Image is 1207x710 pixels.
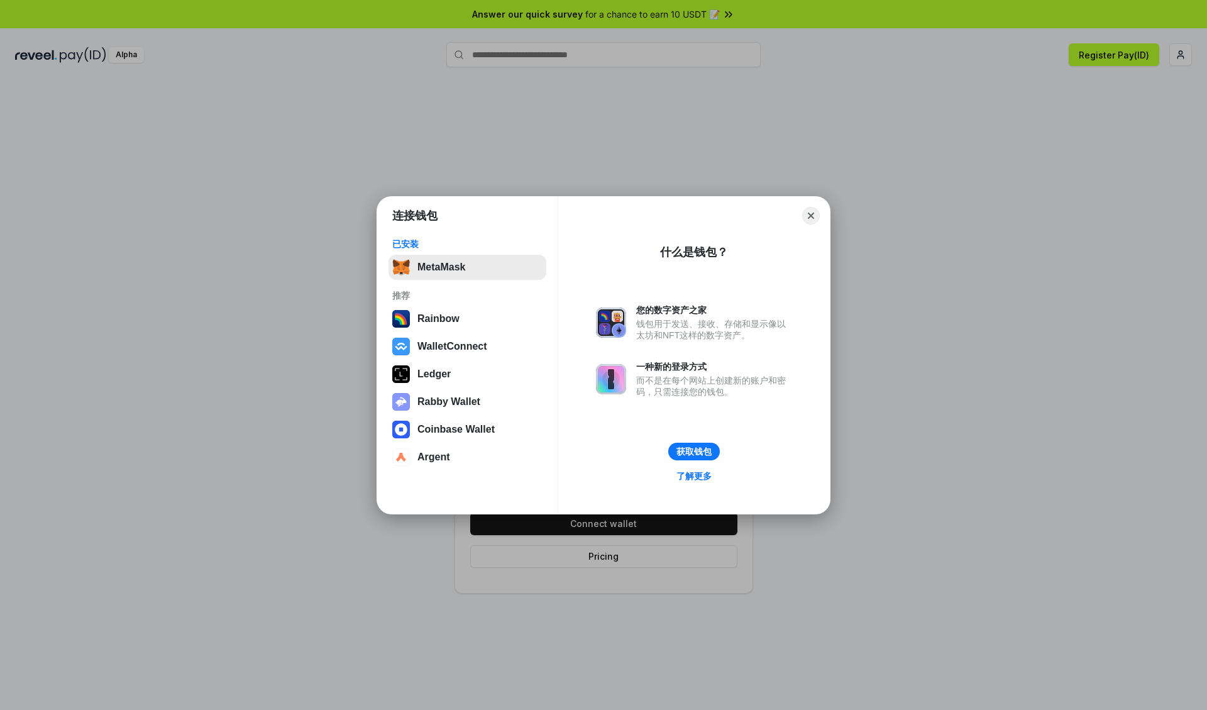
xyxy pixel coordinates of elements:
[417,424,495,435] div: Coinbase Wallet
[669,468,719,484] a: 了解更多
[392,338,410,355] img: svg+xml,%3Csvg%20width%3D%2228%22%20height%3D%2228%22%20viewBox%3D%220%200%2028%2028%22%20fill%3D...
[636,375,792,397] div: 而不是在每个网站上创建新的账户和密码，只需连接您的钱包。
[596,364,626,394] img: svg+xml,%3Csvg%20xmlns%3D%22http%3A%2F%2Fwww.w3.org%2F2000%2Fsvg%22%20fill%3D%22none%22%20viewBox...
[389,255,546,280] button: MetaMask
[676,446,712,457] div: 获取钱包
[636,318,792,341] div: 钱包用于发送、接收、存储和显示像以太坊和NFT这样的数字资产。
[392,421,410,438] img: svg+xml,%3Csvg%20width%3D%2228%22%20height%3D%2228%22%20viewBox%3D%220%200%2028%2028%22%20fill%3D...
[417,341,487,352] div: WalletConnect
[676,470,712,482] div: 了解更多
[389,445,546,470] button: Argent
[417,452,450,463] div: Argent
[392,238,543,250] div: 已安装
[668,443,720,460] button: 获取钱包
[392,365,410,383] img: svg+xml,%3Csvg%20xmlns%3D%22http%3A%2F%2Fwww.w3.org%2F2000%2Fsvg%22%20width%3D%2228%22%20height%3...
[636,304,792,316] div: 您的数字资产之家
[389,362,546,387] button: Ledger
[392,258,410,276] img: svg+xml,%3Csvg%20fill%3D%22none%22%20height%3D%2233%22%20viewBox%3D%220%200%2035%2033%22%20width%...
[417,396,480,408] div: Rabby Wallet
[389,334,546,359] button: WalletConnect
[417,262,465,273] div: MetaMask
[417,313,460,324] div: Rainbow
[417,369,451,380] div: Ledger
[660,245,728,260] div: 什么是钱包？
[392,448,410,466] img: svg+xml,%3Csvg%20width%3D%2228%22%20height%3D%2228%22%20viewBox%3D%220%200%2028%2028%22%20fill%3D...
[392,208,438,223] h1: 连接钱包
[392,310,410,328] img: svg+xml,%3Csvg%20width%3D%22120%22%20height%3D%22120%22%20viewBox%3D%220%200%20120%20120%22%20fil...
[389,389,546,414] button: Rabby Wallet
[596,308,626,338] img: svg+xml,%3Csvg%20xmlns%3D%22http%3A%2F%2Fwww.w3.org%2F2000%2Fsvg%22%20fill%3D%22none%22%20viewBox...
[392,393,410,411] img: svg+xml,%3Csvg%20xmlns%3D%22http%3A%2F%2Fwww.w3.org%2F2000%2Fsvg%22%20fill%3D%22none%22%20viewBox...
[389,417,546,442] button: Coinbase Wallet
[636,361,792,372] div: 一种新的登录方式
[389,306,546,331] button: Rainbow
[392,290,543,301] div: 推荐
[802,207,820,225] button: Close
